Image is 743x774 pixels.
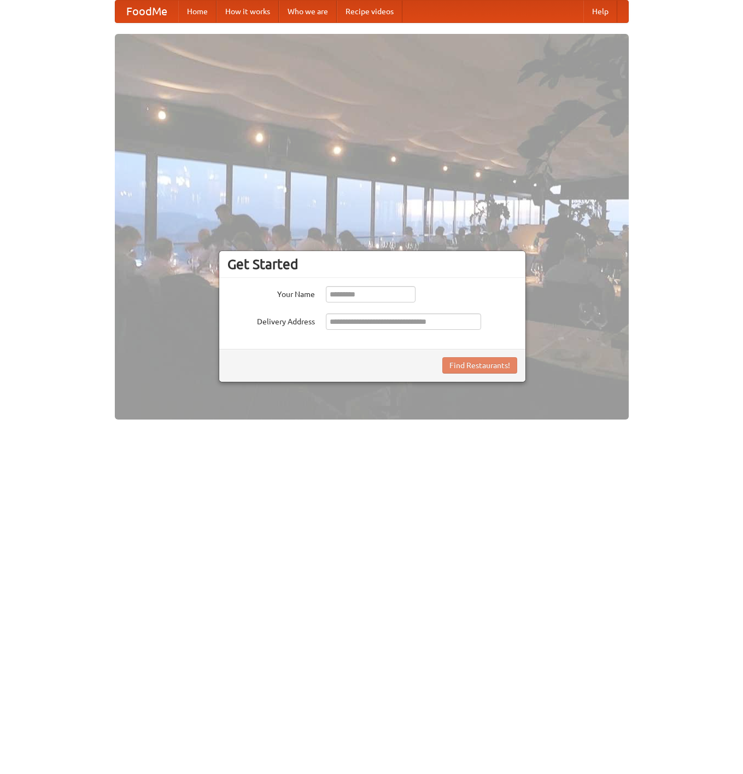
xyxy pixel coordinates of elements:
[227,256,517,272] h3: Get Started
[227,313,315,327] label: Delivery Address
[337,1,402,22] a: Recipe videos
[178,1,217,22] a: Home
[217,1,279,22] a: How it works
[442,357,517,374] button: Find Restaurants!
[583,1,617,22] a: Help
[279,1,337,22] a: Who we are
[115,1,178,22] a: FoodMe
[227,286,315,300] label: Your Name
